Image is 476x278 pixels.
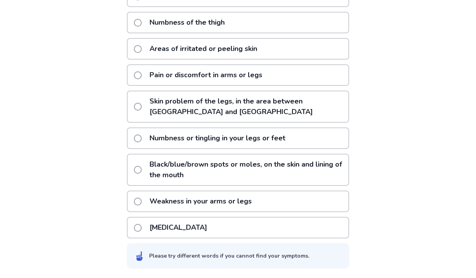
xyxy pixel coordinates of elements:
[145,154,348,185] p: Black/blue/brown spots or moles, on the skin and lining of the mouth
[145,65,267,85] p: Pain or discomfort in arms or legs
[145,218,212,238] p: [MEDICAL_DATA]
[145,91,348,122] p: Skin problem of the legs, in the area between [GEOGRAPHIC_DATA] and [GEOGRAPHIC_DATA]
[145,39,262,59] p: Areas of irritated or peeling skin
[145,13,229,33] p: Numbness of the thigh
[145,128,290,148] p: Numbness or tingling in your legs or feet
[145,191,256,211] p: Weakness in your arms or legs
[149,252,309,260] div: Please try different words if you cannot find your symptoms.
